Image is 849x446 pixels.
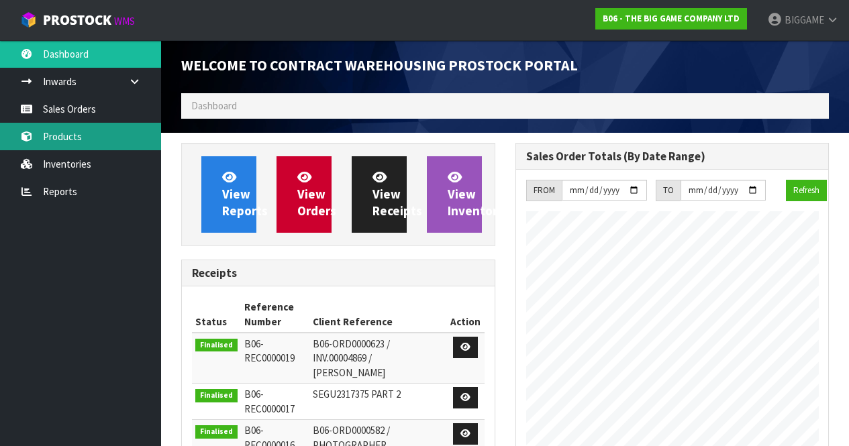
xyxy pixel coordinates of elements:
span: B06-REC0000019 [244,337,295,364]
th: Reference Number [241,296,310,333]
h3: Receipts [192,267,485,280]
th: Action [447,296,484,333]
span: Finalised [195,425,238,439]
a: ViewReceipts [352,156,407,233]
div: TO [656,180,681,201]
span: SEGU2317375 PART 2 [313,388,401,400]
span: View Receipts [372,169,422,219]
span: Finalised [195,339,238,352]
button: Refresh [786,180,827,201]
span: BIGGAME [785,13,824,26]
a: ViewReports [201,156,256,233]
div: FROM [526,180,562,201]
th: Client Reference [309,296,447,333]
strong: B06 - THE BIG GAME COMPANY LTD [603,13,740,24]
a: ViewOrders [277,156,332,233]
span: View Inventory [448,169,504,219]
h3: Sales Order Totals (By Date Range) [526,150,819,163]
a: ViewInventory [427,156,482,233]
span: View Reports [222,169,268,219]
span: ProStock [43,11,111,29]
span: B06-ORD0000623 / INV.00004869 / [PERSON_NAME] [313,337,390,379]
img: cube-alt.png [20,11,37,28]
span: View Orders [297,169,336,219]
span: B06-REC0000017 [244,388,295,414]
span: Dashboard [191,99,237,112]
th: Status [192,296,241,333]
small: WMS [114,15,135,27]
span: Welcome to Contract Warehousing ProStock Portal [181,56,578,74]
span: Finalised [195,389,238,402]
